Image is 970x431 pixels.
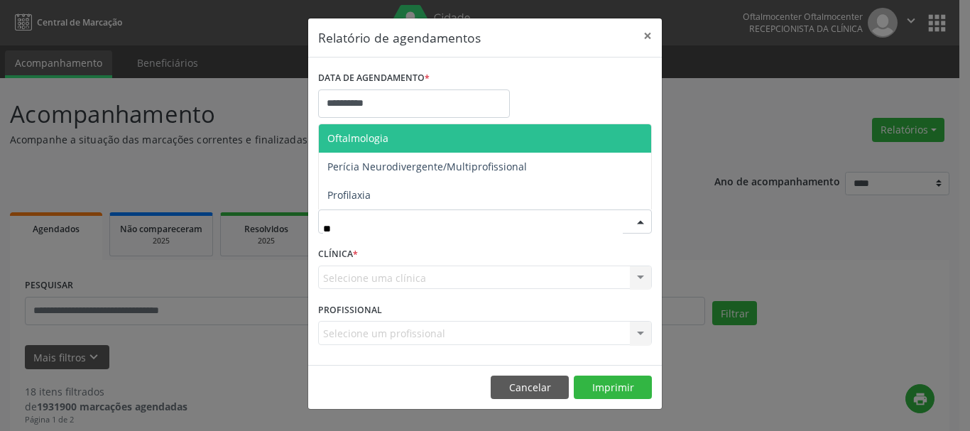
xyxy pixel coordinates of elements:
h5: Relatório de agendamentos [318,28,481,47]
span: Profilaxia [327,188,371,202]
span: Perícia Neurodivergente/Multiprofissional [327,160,527,173]
span: Oftalmologia [327,131,388,145]
label: DATA DE AGENDAMENTO [318,67,430,89]
label: PROFISSIONAL [318,299,382,321]
button: Imprimir [574,376,652,400]
button: Close [633,18,662,53]
label: CLÍNICA [318,244,358,266]
button: Cancelar [491,376,569,400]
